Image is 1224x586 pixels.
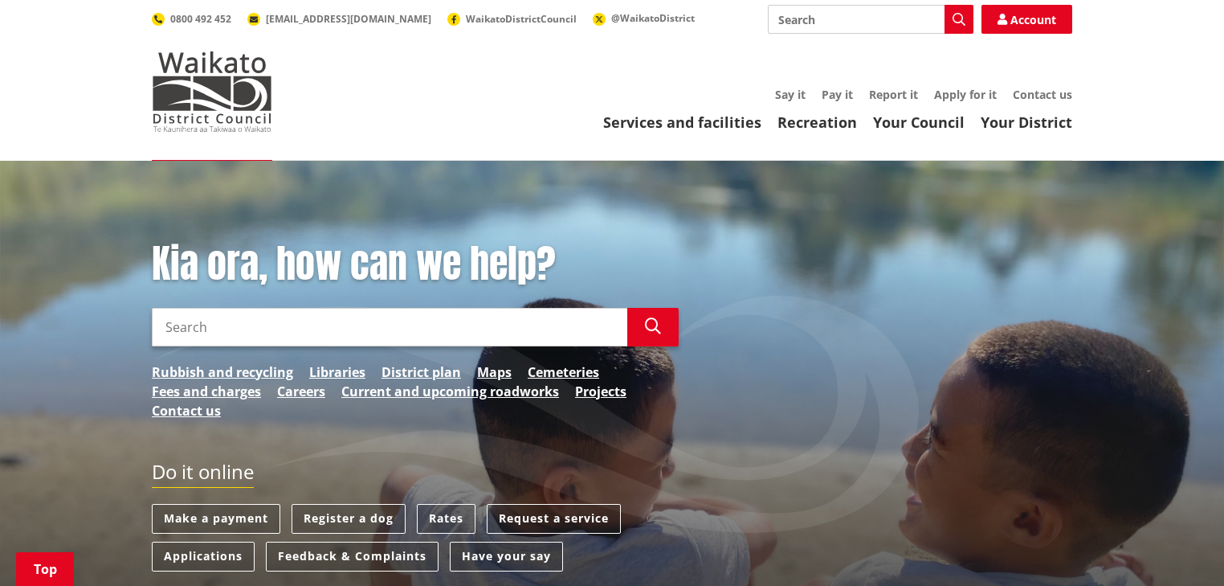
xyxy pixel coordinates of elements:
a: Applications [152,542,255,572]
h2: Do it online [152,461,254,489]
a: @WaikatoDistrict [593,11,695,25]
a: Recreation [777,113,857,132]
a: District plan [381,363,461,382]
a: Fees and charges [152,382,261,401]
a: Careers [277,382,325,401]
a: Pay it [822,87,853,102]
a: Register a dog [292,504,406,534]
img: Waikato District Council - Te Kaunihera aa Takiwaa o Waikato [152,51,272,132]
a: Apply for it [934,87,997,102]
span: WaikatoDistrictCouncil [466,12,577,26]
span: 0800 492 452 [170,12,231,26]
a: Services and facilities [603,113,761,132]
a: Feedback & Complaints [266,542,439,572]
input: Search input [768,5,973,34]
a: WaikatoDistrictCouncil [447,12,577,26]
h1: Kia ora, how can we help? [152,241,679,288]
a: Rubbish and recycling [152,363,293,382]
a: Say it [775,87,806,102]
a: Contact us [1013,87,1072,102]
a: Maps [477,363,512,382]
a: Account [981,5,1072,34]
a: Your Council [873,113,965,132]
a: Top [16,552,74,586]
a: Cemeteries [528,363,599,382]
a: Libraries [309,363,365,382]
span: @WaikatoDistrict [611,11,695,25]
a: Have your say [450,542,563,572]
a: Current and upcoming roadworks [341,382,559,401]
a: [EMAIL_ADDRESS][DOMAIN_NAME] [247,12,431,26]
a: 0800 492 452 [152,12,231,26]
a: Your District [981,113,1072,132]
a: Contact us [152,401,221,420]
a: Rates [417,504,475,534]
span: [EMAIL_ADDRESS][DOMAIN_NAME] [266,12,431,26]
a: Make a payment [152,504,280,534]
a: Report it [869,87,918,102]
input: Search input [152,308,627,346]
a: Request a service [487,504,621,534]
a: Projects [575,382,626,401]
